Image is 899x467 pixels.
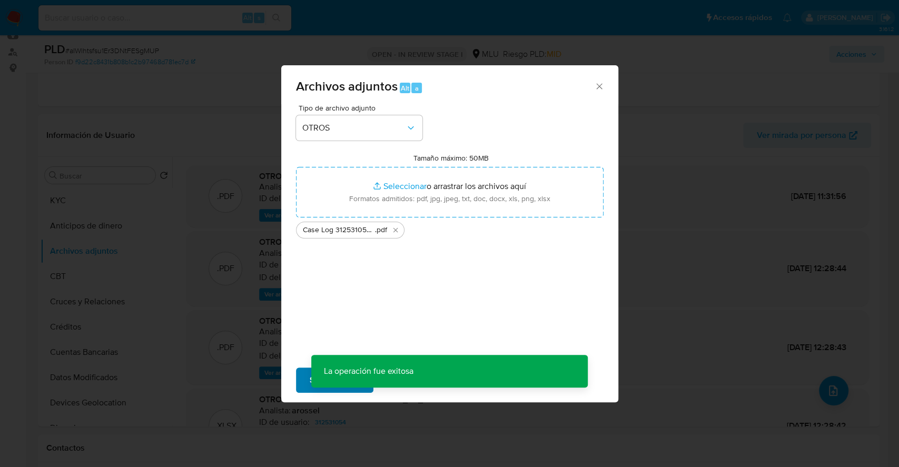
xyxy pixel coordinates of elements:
span: a [415,83,419,93]
span: Archivos adjuntos [296,77,398,95]
label: Tamaño máximo: 50MB [413,153,489,163]
span: .pdf [375,225,387,235]
span: Alt [401,83,409,93]
span: OTROS [302,123,406,133]
span: Case Log 312531054 - 25_09_2025 [303,225,375,235]
span: Subir archivo [310,369,360,392]
span: Tipo de archivo adjunto [299,104,425,112]
ul: Archivos seleccionados [296,217,604,239]
p: La operación fue exitosa [311,355,426,387]
button: OTROS [296,115,422,141]
button: Cerrar [594,81,604,91]
button: Eliminar Case Log 312531054 - 25_09_2025.pdf [389,224,402,236]
span: Cancelar [391,369,426,392]
button: Subir archivo [296,367,373,393]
